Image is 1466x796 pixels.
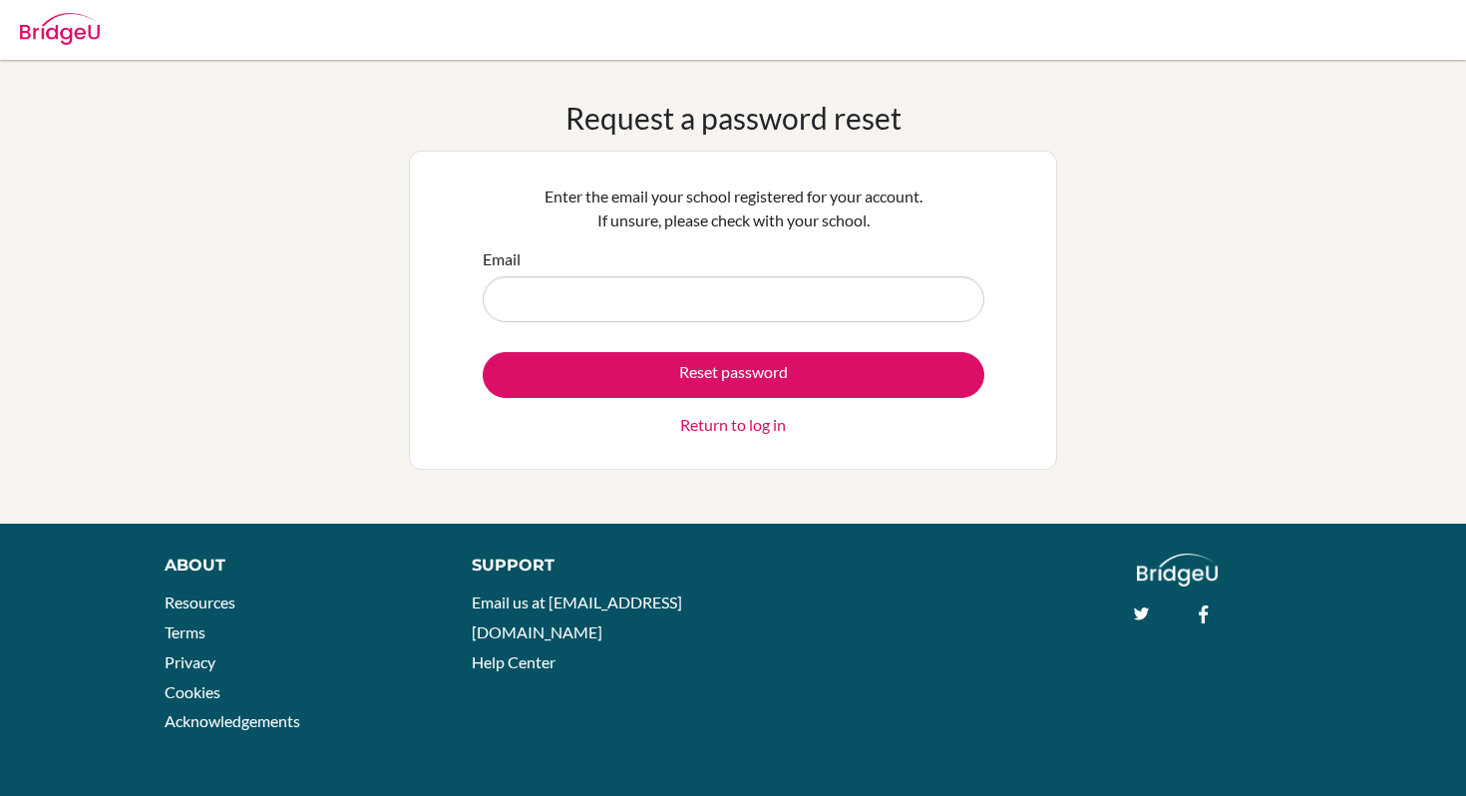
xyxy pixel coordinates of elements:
[565,100,902,136] h1: Request a password reset
[483,247,521,271] label: Email
[483,185,984,232] p: Enter the email your school registered for your account. If unsure, please check with your school.
[165,554,427,578] div: About
[165,622,205,641] a: Terms
[472,593,682,641] a: Email us at [EMAIL_ADDRESS][DOMAIN_NAME]
[472,554,713,578] div: Support
[165,652,215,671] a: Privacy
[472,652,555,671] a: Help Center
[1137,554,1218,587] img: logo_white@2x-f4f0deed5e89b7ecb1c2cc34c3e3d731f90f0f143d5ea2071677605dd97b5244.png
[165,593,235,611] a: Resources
[483,352,984,398] button: Reset password
[680,413,786,437] a: Return to log in
[165,711,300,730] a: Acknowledgements
[20,13,100,45] img: Bridge-U
[165,682,220,701] a: Cookies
